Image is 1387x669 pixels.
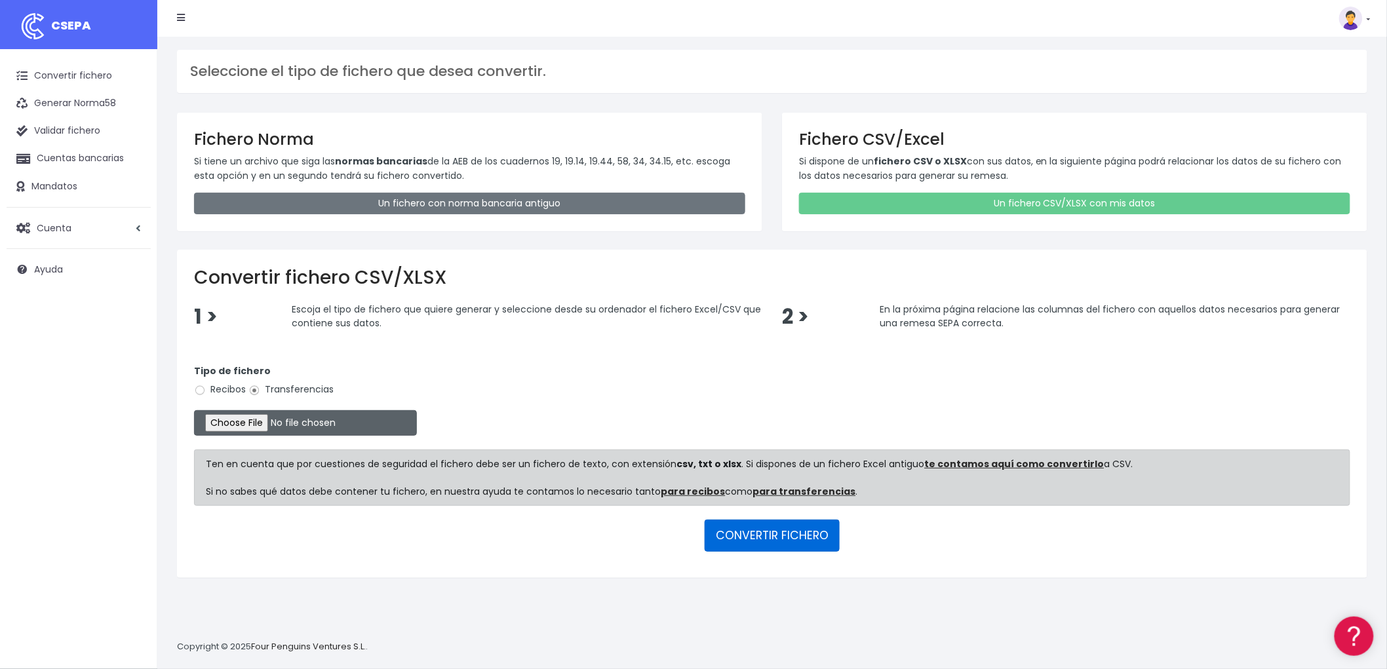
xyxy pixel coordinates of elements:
[874,155,967,168] strong: fichero CSV o XLSX
[7,256,151,283] a: Ayuda
[190,63,1354,80] h3: Seleccione el tipo de fichero que desea convertir.
[51,17,91,33] span: CSEPA
[335,155,427,168] strong: normas bancarias
[7,62,151,90] a: Convertir fichero
[251,640,366,653] a: Four Penguins Ventures S.L.
[194,154,745,183] p: Si tiene un archivo que siga las de la AEB de los cuadernos 19, 19.14, 19.44, 58, 34, 34.15, etc....
[7,117,151,145] a: Validar fichero
[194,193,745,214] a: Un fichero con norma bancaria antiguo
[177,640,368,654] p: Copyright © 2025 .
[248,383,334,396] label: Transferencias
[1339,7,1363,30] img: profile
[705,520,840,551] button: CONVERTIR FICHERO
[799,193,1350,214] a: Un fichero CSV/XLSX con mis datos
[7,145,151,172] a: Cuentas bancarias
[880,303,1340,330] span: En la próxima página relacione las columnas del fichero con aquellos datos necesarios para genera...
[194,130,745,149] h3: Fichero Norma
[292,303,761,330] span: Escoja el tipo de fichero que quiere generar y seleccione desde su ordenador el fichero Excel/CSV...
[661,485,726,498] a: para recibos
[194,267,1350,289] h2: Convertir fichero CSV/XLSX
[925,457,1104,470] a: te contamos aquí como convertirlo
[799,154,1350,183] p: Si dispone de un con sus datos, en la siguiente página podrá relacionar los datos de su fichero c...
[7,173,151,201] a: Mandatos
[799,130,1350,149] h3: Fichero CSV/Excel
[753,485,856,498] a: para transferencias
[782,303,809,331] span: 2 >
[37,221,71,234] span: Cuenta
[34,263,63,276] span: Ayuda
[194,303,218,331] span: 1 >
[194,383,246,396] label: Recibos
[194,364,271,377] strong: Tipo de fichero
[16,10,49,43] img: logo
[7,214,151,242] a: Cuenta
[677,457,742,470] strong: csv, txt o xlsx
[194,449,1350,506] div: Ten en cuenta que por cuestiones de seguridad el fichero debe ser un fichero de texto, con extens...
[7,90,151,117] a: Generar Norma58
